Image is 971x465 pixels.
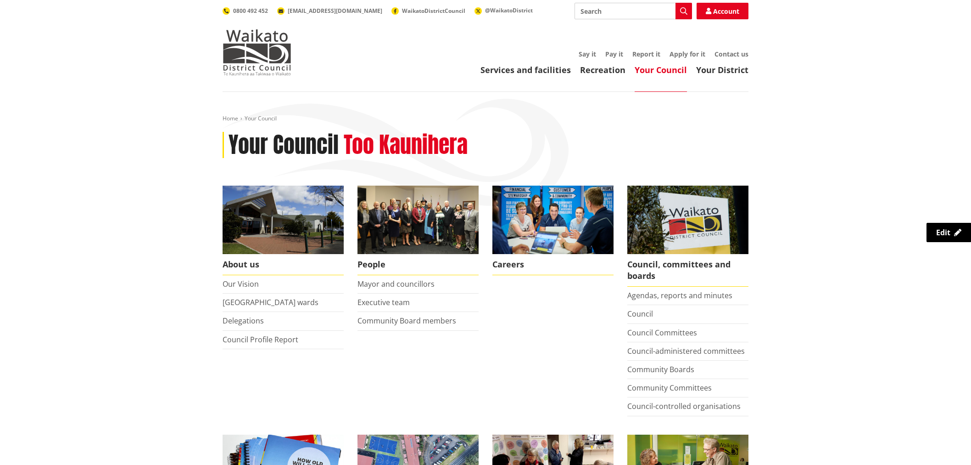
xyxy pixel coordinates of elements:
a: 2022 Council People [357,186,479,275]
img: Waikato-District-Council-sign [627,186,748,254]
a: Council Profile Report [223,335,298,345]
h2: Too Kaunihera [344,132,468,159]
a: Mayor and councillors [357,279,435,289]
a: Apply for it [670,50,705,58]
a: Your District [696,64,748,75]
a: Council-administered committees [627,346,745,356]
a: Home [223,114,238,122]
a: Delegations [223,316,264,326]
h1: Your Council [229,132,339,159]
a: Pay it [605,50,623,58]
a: Our Vision [223,279,259,289]
span: Edit [936,227,950,238]
a: Executive team [357,297,410,307]
img: Waikato District Council - Te Kaunihera aa Takiwaa o Waikato [223,29,291,75]
a: Say it [579,50,596,58]
span: 0800 492 452 [233,7,268,15]
img: WDC Building 0015 [223,186,344,254]
a: WDC Building 0015 About us [223,186,344,275]
a: Contact us [714,50,748,58]
a: Account [697,3,748,19]
a: [EMAIL_ADDRESS][DOMAIN_NAME] [277,7,382,15]
a: Edit [926,223,971,242]
a: Report it [632,50,660,58]
nav: breadcrumb [223,115,748,123]
span: [EMAIL_ADDRESS][DOMAIN_NAME] [288,7,382,15]
span: Your Council [245,114,277,122]
a: Community Board members [357,316,456,326]
img: Office staff in meeting - Career page [492,186,614,254]
a: [GEOGRAPHIC_DATA] wards [223,297,318,307]
span: @WaikatoDistrict [485,6,533,14]
a: Your Council [635,64,687,75]
a: Careers [492,186,614,275]
input: Search input [575,3,692,19]
a: Agendas, reports and minutes [627,290,732,301]
a: Recreation [580,64,625,75]
img: 2022 Council [357,186,479,254]
a: 0800 492 452 [223,7,268,15]
span: WaikatoDistrictCouncil [402,7,465,15]
a: Waikato-District-Council-sign Council, committees and boards [627,186,748,287]
a: WaikatoDistrictCouncil [391,7,465,15]
span: About us [223,254,344,275]
a: Council [627,309,653,319]
span: Council, committees and boards [627,254,748,287]
a: @WaikatoDistrict [474,6,533,14]
a: Community Boards [627,364,694,374]
a: Community Committees [627,383,712,393]
a: Council Committees [627,328,697,338]
span: People [357,254,479,275]
a: Council-controlled organisations [627,401,741,411]
span: Careers [492,254,614,275]
a: Services and facilities [480,64,571,75]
